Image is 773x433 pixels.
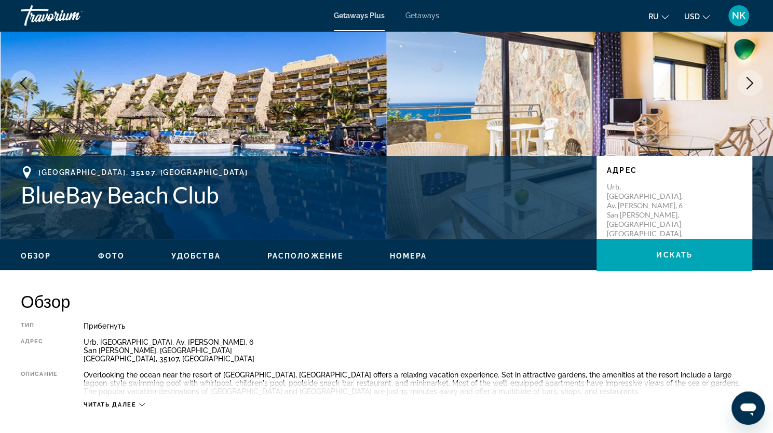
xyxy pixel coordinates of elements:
p: Адрес [607,166,742,174]
span: USD [684,12,700,21]
button: Удобства [171,251,221,261]
iframe: Button to launch messaging window [731,391,765,425]
a: Getaways [405,11,439,20]
button: Фото [98,251,125,261]
span: Читать далее [84,401,137,408]
div: Адрес [21,338,58,363]
span: ru [648,12,659,21]
button: Обзор [21,251,51,261]
button: Change language [648,9,669,24]
a: Travorium [21,2,125,29]
span: Обзор [21,252,51,260]
button: Расположение [267,251,343,261]
span: Расположение [267,252,343,260]
h2: Обзор [21,291,752,312]
span: Удобства [171,252,221,260]
button: Change currency [684,9,710,24]
a: Getaways Plus [334,11,385,20]
button: Previous image [10,70,36,96]
span: искать [656,251,693,259]
button: искать [596,239,752,271]
div: Прибегнуть [84,322,752,330]
span: NK [732,10,745,21]
div: Urb. [GEOGRAPHIC_DATA], Av. [PERSON_NAME], 6 San [PERSON_NAME], [GEOGRAPHIC_DATA] [GEOGRAPHIC_DAT... [84,338,752,363]
span: [GEOGRAPHIC_DATA], 35107, [GEOGRAPHIC_DATA] [38,168,248,177]
p: Urb. [GEOGRAPHIC_DATA], Av. [PERSON_NAME], 6 San [PERSON_NAME], [GEOGRAPHIC_DATA] [GEOGRAPHIC_DAT... [607,182,690,257]
div: Описание [21,371,58,396]
span: Номера [390,252,427,260]
div: Тип [21,322,58,330]
h1: BlueBay Beach Club [21,181,586,208]
div: Overlooking the ocean near the resort of [GEOGRAPHIC_DATA], [GEOGRAPHIC_DATA] offers a relaxing v... [84,371,752,396]
button: User Menu [725,5,752,26]
button: Номера [390,251,427,261]
button: Читать далее [84,401,145,409]
button: Next image [737,70,763,96]
span: Фото [98,252,125,260]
